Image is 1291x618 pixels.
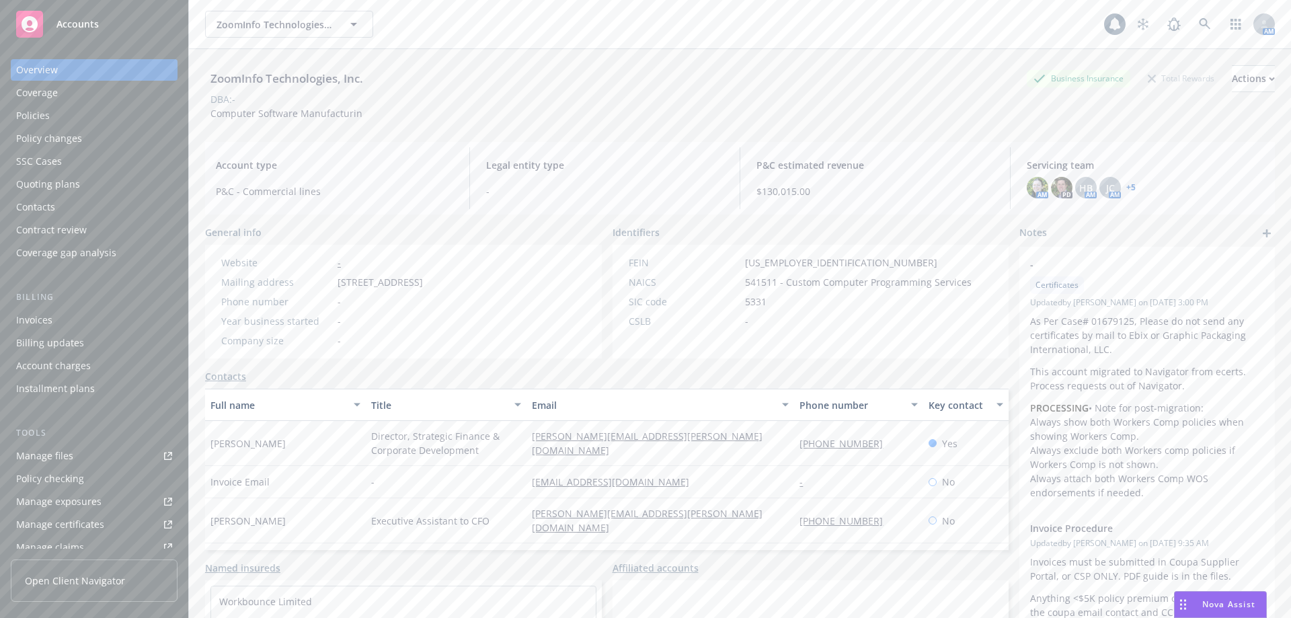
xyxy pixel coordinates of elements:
[629,295,740,309] div: SIC code
[16,82,58,104] div: Coverage
[11,537,178,558] a: Manage claims
[486,158,723,172] span: Legal entity type
[1202,598,1255,610] span: Nova Assist
[799,437,894,450] a: [PHONE_NUMBER]
[16,378,95,399] div: Installment plans
[11,196,178,218] a: Contacts
[1027,158,1264,172] span: Servicing team
[942,514,955,528] span: No
[1027,70,1130,87] div: Business Insurance
[629,275,740,289] div: NAICS
[1030,364,1264,393] p: This account migrated to Navigator from ecerts. Process requests out of Navigator.
[11,173,178,195] a: Quoting plans
[16,173,80,195] div: Quoting plans
[16,128,82,149] div: Policy changes
[216,184,453,198] span: P&C - Commercial lines
[486,184,723,198] span: -
[56,19,99,30] span: Accounts
[1161,11,1187,38] a: Report a Bug
[210,436,286,451] span: [PERSON_NAME]
[338,275,423,289] span: [STREET_ADDRESS]
[11,445,178,467] a: Manage files
[1030,443,1264,471] li: Always exclude both Workers comp policies if Workers Comp is not shown.
[210,107,362,120] span: Computer Software Manufacturin
[210,475,270,489] span: Invoice Email
[16,355,91,377] div: Account charges
[16,151,62,172] div: SSC Cases
[799,475,814,488] a: -
[1027,177,1048,198] img: photo
[1030,415,1264,443] li: Always show both Workers Comp policies when showing Workers Comp.
[16,537,84,558] div: Manage claims
[923,389,1009,421] button: Key contact
[338,295,341,309] span: -
[217,17,333,32] span: ZoomInfo Technologies, Inc.
[11,219,178,241] a: Contract review
[1030,555,1264,583] p: Invoices must be submitted in Coupa Supplier Portal, or CSP ONLY. PDF guide is in the files.
[942,436,957,451] span: Yes
[11,426,178,440] div: Tools
[1106,181,1115,195] span: JC
[216,158,453,172] span: Account type
[1030,537,1264,549] span: Updated by [PERSON_NAME] on [DATE] 9:35 AM
[16,332,84,354] div: Billing updates
[371,475,375,489] span: -
[16,309,52,331] div: Invoices
[1030,521,1229,535] span: Invoice Procedure
[1019,225,1047,241] span: Notes
[1232,66,1275,91] div: Actions
[756,158,994,172] span: P&C estimated revenue
[210,514,286,528] span: [PERSON_NAME]
[219,595,312,608] a: Workbounce Limited
[338,256,341,269] a: -
[371,514,490,528] span: Executive Assistant to CFO
[11,309,178,331] a: Invoices
[210,398,346,412] div: Full name
[11,491,178,512] a: Manage exposures
[11,59,178,81] a: Overview
[1141,70,1221,87] div: Total Rewards
[942,475,955,489] span: No
[756,184,994,198] span: $130,015.00
[16,59,58,81] div: Overview
[16,105,50,126] div: Policies
[11,242,178,264] a: Coverage gap analysis
[11,151,178,172] a: SSC Cases
[11,291,178,304] div: Billing
[11,378,178,399] a: Installment plans
[11,82,178,104] a: Coverage
[613,561,699,575] a: Affiliated accounts
[16,491,102,512] div: Manage exposures
[1174,591,1267,618] button: Nova Assist
[799,514,894,527] a: [PHONE_NUMBER]
[338,334,341,348] span: -
[205,11,373,38] button: ZoomInfo Technologies, Inc.
[205,225,262,239] span: General info
[1222,11,1249,38] a: Switch app
[371,398,506,412] div: Title
[221,256,332,270] div: Website
[532,398,774,412] div: Email
[16,219,87,241] div: Contract review
[532,475,700,488] a: [EMAIL_ADDRESS][DOMAIN_NAME]
[1030,401,1264,415] p: • Note for post-migration:
[366,389,526,421] button: Title
[1126,184,1136,192] a: +5
[1030,314,1264,356] p: As Per Case# 01679125, Please do not send any certificates by mail to Ebix or Graphic Packaging I...
[11,332,178,354] a: Billing updates
[1030,471,1264,500] li: Always attach both Workers Comp WOS endorsements if needed.
[205,561,280,575] a: Named insureds
[11,468,178,490] a: Policy checking
[210,92,235,106] div: DBA: -
[1030,297,1264,309] span: Updated by [PERSON_NAME] on [DATE] 3:00 PM
[16,514,104,535] div: Manage certificates
[745,295,767,309] span: 5331
[1035,279,1079,291] span: Certificates
[1051,177,1072,198] img: photo
[371,429,521,457] span: Director, Strategic Finance & Corporate Development
[794,389,923,421] button: Phone number
[929,398,988,412] div: Key contact
[205,369,246,383] a: Contacts
[1030,258,1229,272] span: -
[1130,11,1157,38] a: Stop snowing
